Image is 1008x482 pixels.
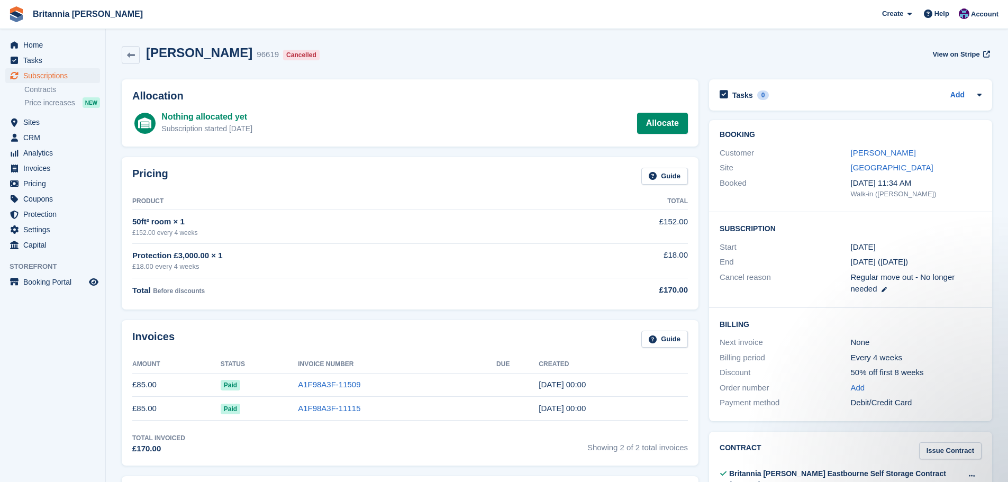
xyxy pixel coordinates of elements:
[851,272,955,294] span: Regular move out - No longer needed
[24,85,100,95] a: Contracts
[851,189,982,199] div: Walk-in ([PERSON_NAME])
[950,89,965,102] a: Add
[554,243,688,278] td: £18.00
[5,68,100,83] a: menu
[5,222,100,237] a: menu
[23,192,87,206] span: Coupons
[132,250,554,262] div: Protection £3,000.00 × 1
[23,238,87,252] span: Capital
[23,38,87,52] span: Home
[132,286,151,295] span: Total
[8,6,24,22] img: stora-icon-8386f47178a22dfd0bd8f6a31ec36ba5ce8667c1dd55bd0f319d3a0aa187defe.svg
[283,50,320,60] div: Cancelled
[221,356,298,373] th: Status
[5,207,100,222] a: menu
[132,443,185,455] div: £170.00
[23,161,87,176] span: Invoices
[23,222,87,237] span: Settings
[23,115,87,130] span: Sites
[298,404,360,413] a: A1F98A3F-11115
[641,331,688,348] a: Guide
[720,177,850,199] div: Booked
[23,176,87,191] span: Pricing
[720,367,850,379] div: Discount
[720,271,850,295] div: Cancel reason
[153,287,205,295] span: Before discounts
[10,261,105,272] span: Storefront
[5,38,100,52] a: menu
[919,442,982,460] a: Issue Contract
[732,90,753,100] h2: Tasks
[971,9,998,20] span: Account
[720,147,850,159] div: Customer
[720,397,850,409] div: Payment method
[720,442,761,460] h2: Contract
[132,228,554,238] div: £152.00 every 4 weeks
[851,367,982,379] div: 50% off first 8 weeks
[641,168,688,185] a: Guide
[146,46,252,60] h2: [PERSON_NAME]
[257,49,279,61] div: 96619
[24,98,75,108] span: Price increases
[23,130,87,145] span: CRM
[83,97,100,108] div: NEW
[720,382,850,394] div: Order number
[554,210,688,243] td: £152.00
[851,241,876,253] time: 2025-08-05 23:00:00 UTC
[720,162,850,174] div: Site
[720,241,850,253] div: Start
[5,145,100,160] a: menu
[934,8,949,19] span: Help
[23,68,87,83] span: Subscriptions
[959,8,969,19] img: Becca Clark
[23,145,87,160] span: Analytics
[851,257,909,266] span: [DATE] ([DATE])
[720,131,982,139] h2: Booking
[29,5,147,23] a: Britannia [PERSON_NAME]
[5,53,100,68] a: menu
[851,352,982,364] div: Every 4 weeks
[5,275,100,289] a: menu
[5,238,100,252] a: menu
[298,380,360,389] a: A1F98A3F-11509
[23,53,87,68] span: Tasks
[23,207,87,222] span: Protection
[132,168,168,185] h2: Pricing
[851,382,865,394] a: Add
[221,380,240,390] span: Paid
[882,8,903,19] span: Create
[720,256,850,268] div: End
[132,90,688,102] h2: Allocation
[298,356,496,373] th: Invoice Number
[24,97,100,108] a: Price increases NEW
[539,404,586,413] time: 2025-08-05 23:00:59 UTC
[23,275,87,289] span: Booking Portal
[587,433,688,455] span: Showing 2 of 2 total invoices
[539,380,586,389] time: 2025-09-02 23:00:48 UTC
[928,46,992,63] a: View on Stripe
[851,397,982,409] div: Debit/Credit Card
[539,356,688,373] th: Created
[554,284,688,296] div: £170.00
[5,176,100,191] a: menu
[132,331,175,348] h2: Invoices
[496,356,539,373] th: Due
[720,337,850,349] div: Next invoice
[5,130,100,145] a: menu
[132,261,554,272] div: £18.00 every 4 weeks
[851,148,916,157] a: [PERSON_NAME]
[637,113,688,134] a: Allocate
[87,276,100,288] a: Preview store
[221,404,240,414] span: Paid
[851,177,982,189] div: [DATE] 11:34 AM
[132,373,221,397] td: £85.00
[720,319,982,329] h2: Billing
[5,115,100,130] a: menu
[161,123,252,134] div: Subscription started [DATE]
[132,216,554,228] div: 50ft² room × 1
[757,90,769,100] div: 0
[720,223,982,233] h2: Subscription
[132,356,221,373] th: Amount
[161,111,252,123] div: Nothing allocated yet
[932,49,979,60] span: View on Stripe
